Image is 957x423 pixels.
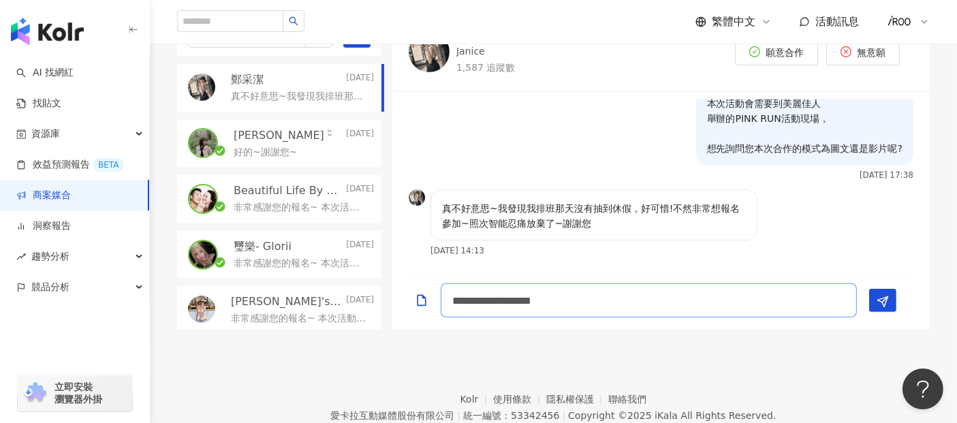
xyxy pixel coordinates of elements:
[188,74,215,101] img: KOL Avatar
[234,183,343,198] p: Beautiful Life By GM
[189,241,217,268] img: KOL Avatar
[546,394,609,405] a: 隱私權保護
[841,46,851,57] span: close-circle
[231,72,264,87] p: 鄭采潔
[860,170,913,180] p: [DATE] 17:38
[608,394,646,405] a: 聯絡我們
[735,38,818,65] button: 願意合作
[189,129,217,157] img: KOL Avatar
[289,16,298,26] span: search
[857,47,885,58] span: 無意願
[234,146,297,159] p: 好的~謝謝您~
[22,382,48,404] img: chrome extension
[415,284,428,316] button: Add a file
[188,296,215,323] img: KOL Avatar
[11,18,84,45] img: logo
[409,29,516,74] a: KOL Avatar鄭采潔Janice1,587 追蹤數
[16,252,26,262] span: rise
[330,410,454,421] div: 愛卡拉互動媒體股份有限公司
[31,119,60,149] span: 資源庫
[31,241,69,272] span: 趨勢分析
[231,90,368,104] p: 真不好意思~我發現我排班那天沒有抽到休假，好可惜!不然非常想報名參加~照次智能忍痛放棄了~謝謝您
[18,375,132,411] a: chrome extension立即安裝 瀏覽器外掛
[16,158,124,172] a: 效益預測報告BETA
[655,410,678,421] a: iKala
[231,294,343,309] p: [PERSON_NAME]'s Travelmap
[562,410,565,421] span: |
[31,272,69,302] span: 競品分析
[189,185,217,213] img: KOL Avatar
[346,239,374,254] p: [DATE]
[869,289,896,312] button: Send
[887,9,913,35] img: logo.png
[707,66,903,156] p: 非常感謝您的報名~ 本次活動會需要到美麗佳人 舉辦的PINK RUN活動現場， 想先詢問您本次合作的模式為圖文還是影片呢?
[493,394,546,405] a: 使用條款
[234,257,368,270] p: 非常感謝您的報名~ 本次活動會需要到美麗佳人 舉辦的PINK RUN活動現場， 想先詢問您本次合作的模式為圖文還是影片呢?
[409,31,450,72] img: KOL Avatar
[460,394,493,405] a: Kolr
[442,201,746,231] p: 真不好意思~我發現我排班那天沒有抽到休假，好可惜!不然非常想報名參加~照次智能忍痛放棄了~謝謝您
[456,61,516,75] p: 1,587 追蹤數
[712,14,755,29] span: 繁體中文
[54,381,102,405] span: 立即安裝 瀏覽器外掛
[766,47,804,58] span: 願意合作
[815,15,859,28] span: 活動訊息
[16,97,61,110] a: 找貼文
[826,38,900,65] button: 無意願
[346,128,374,143] p: [DATE]
[456,45,485,59] p: Janice
[457,410,460,421] span: |
[234,201,368,215] p: 非常感謝您的報名~ 本次活動會需要到美麗佳人 舉辦的PINK RUN活動現場， 想先詢問您本次合作的模式為圖文還是影片呢?
[16,189,71,202] a: 商案媒合
[231,312,368,326] p: 非常感謝您的報名~ 本次活動會需要到美麗佳人 舉辦的PINK RUN活動現場， 想先詢問您本次合作的模式為圖文還是影片呢?
[409,189,425,206] img: KOL Avatar
[234,128,332,143] p: [PERSON_NAME] ᵕ̈
[903,369,943,409] iframe: Help Scout Beacon - Open
[568,410,776,421] div: Copyright © 2025 All Rights Reserved.
[16,219,71,233] a: 洞察報告
[16,66,74,80] a: searchAI 找網紅
[346,183,374,198] p: [DATE]
[430,246,484,255] p: [DATE] 14:13
[346,72,374,87] p: [DATE]
[234,239,292,254] p: 璽樂- Glorii
[749,46,760,57] span: check-circle
[346,294,374,309] p: [DATE]
[463,410,559,421] div: 統一編號：53342456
